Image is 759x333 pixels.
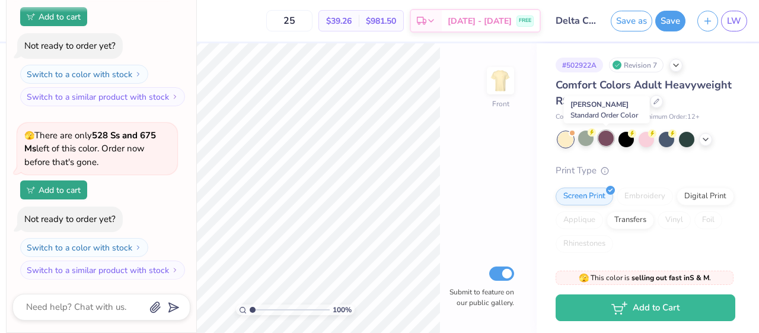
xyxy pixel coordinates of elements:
[655,11,685,31] button: Save
[579,272,711,283] span: This color is .
[27,186,35,194] img: Add to cart
[366,15,396,27] span: $981.50
[658,211,691,229] div: Vinyl
[492,99,509,109] div: Front
[556,112,599,122] span: Comfort Colors
[721,11,747,31] a: LW
[556,188,613,205] div: Screen Print
[135,244,142,251] img: Switch to a color with stock
[20,7,87,26] button: Add to cart
[20,238,148,257] button: Switch to a color with stock
[24,40,116,52] div: Not ready to order yet?
[617,188,673,205] div: Embroidery
[556,294,735,321] button: Add to Cart
[694,211,722,229] div: Foil
[519,17,531,25] span: FREE
[609,58,664,72] div: Revision 7
[326,15,352,27] span: $39.26
[556,78,732,108] span: Comfort Colors Adult Heavyweight RS Pocket T-Shirt
[266,10,312,31] input: – –
[171,93,178,100] img: Switch to a similar product with stock
[547,9,605,33] input: Untitled Design
[579,272,589,284] span: 🫣
[20,180,87,199] button: Add to cart
[20,261,185,280] button: Switch to a similar product with stock
[556,58,603,72] div: # 502922A
[443,287,514,308] label: Submit to feature on our public gallery.
[448,15,512,27] span: [DATE] - [DATE]
[171,267,178,274] img: Switch to a similar product with stock
[24,129,156,168] span: There are only left of this color. Order now before that's gone.
[677,188,734,205] div: Digital Print
[556,211,603,229] div: Applique
[607,211,654,229] div: Transfers
[489,69,512,93] img: Front
[333,305,352,315] span: 100 %
[570,110,638,120] span: Standard Order Color
[564,96,650,123] div: [PERSON_NAME]
[611,11,652,31] button: Save as
[556,164,735,177] div: Print Type
[20,65,148,84] button: Switch to a color with stock
[727,14,741,28] span: LW
[24,130,34,141] span: 🫣
[640,112,700,122] span: Minimum Order: 12 +
[556,235,613,253] div: Rhinestones
[20,87,185,106] button: Switch to a similar product with stock
[135,71,142,78] img: Switch to a color with stock
[27,13,35,20] img: Add to cart
[632,273,709,283] strong: selling out fast in S & M
[24,213,116,225] div: Not ready to order yet?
